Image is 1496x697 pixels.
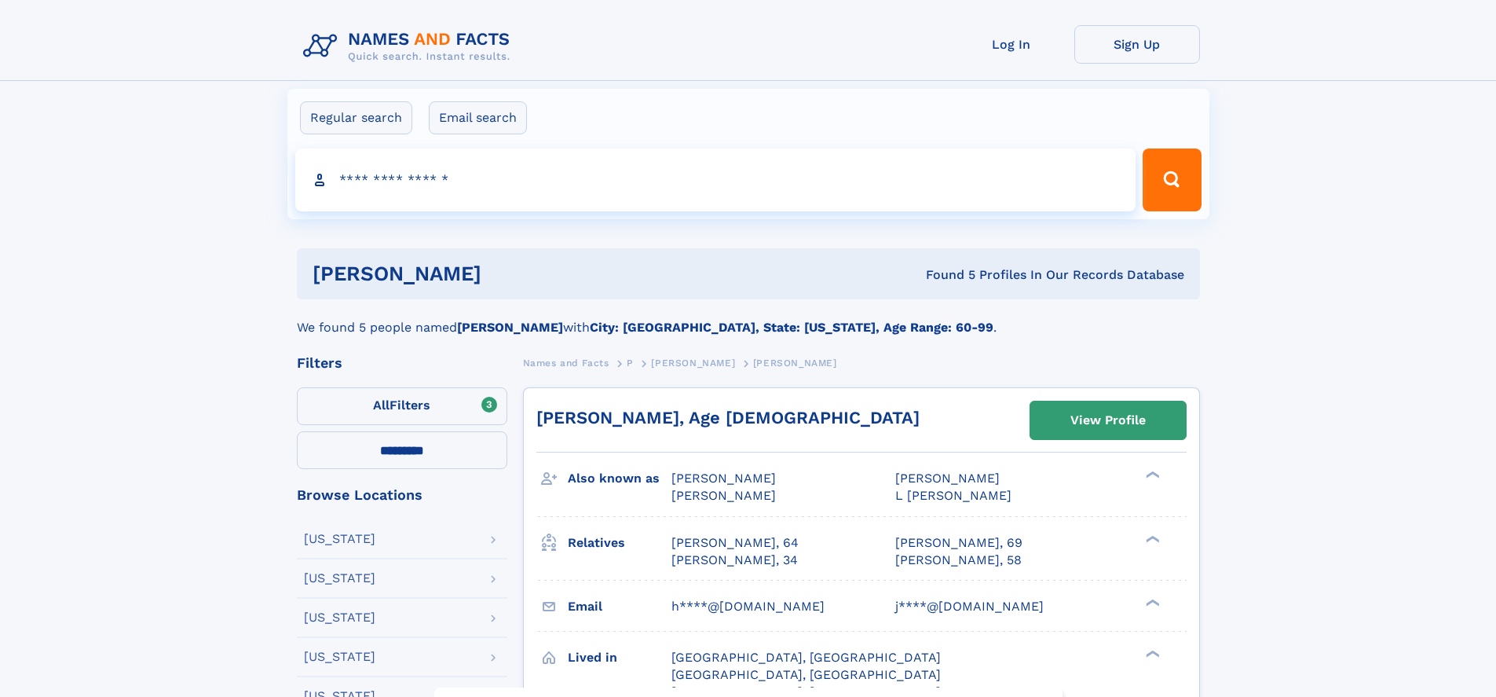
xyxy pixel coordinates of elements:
[895,534,1022,552] a: [PERSON_NAME], 69
[536,408,920,427] a: [PERSON_NAME], Age [DEMOGRAPHIC_DATA]
[304,572,375,585] div: [US_STATE]
[651,358,735,369] span: [PERSON_NAME]
[300,101,412,134] label: Regular search
[1030,402,1186,439] a: View Profile
[373,398,390,413] span: All
[949,25,1074,64] a: Log In
[304,533,375,545] div: [US_STATE]
[895,488,1011,503] span: L [PERSON_NAME]
[671,650,941,665] span: [GEOGRAPHIC_DATA], [GEOGRAPHIC_DATA]
[568,644,671,671] h3: Lived in
[1142,470,1161,480] div: ❯
[297,25,523,68] img: Logo Names and Facts
[627,358,634,369] span: P
[295,149,1136,211] input: search input
[671,488,776,503] span: [PERSON_NAME]
[1142,648,1161,658] div: ❯
[671,471,776,486] span: [PERSON_NAME]
[1074,25,1200,64] a: Sign Up
[895,471,1000,486] span: [PERSON_NAME]
[313,264,704,284] h1: [PERSON_NAME]
[704,266,1184,284] div: Found 5 Profiles In Our Records Database
[297,488,507,502] div: Browse Locations
[671,552,798,569] a: [PERSON_NAME], 34
[1142,534,1161,544] div: ❯
[523,353,609,372] a: Names and Facts
[671,667,941,682] span: [GEOGRAPHIC_DATA], [GEOGRAPHIC_DATA]
[568,593,671,620] h3: Email
[297,356,507,370] div: Filters
[568,530,671,556] h3: Relatives
[304,651,375,663] div: [US_STATE]
[429,101,527,134] label: Email search
[1070,402,1146,438] div: View Profile
[590,320,993,335] b: City: [GEOGRAPHIC_DATA], State: [US_STATE], Age Range: 60-99
[753,358,837,369] span: [PERSON_NAME]
[297,387,507,425] label: Filters
[457,320,563,335] b: [PERSON_NAME]
[627,353,634,372] a: P
[671,534,799,552] a: [PERSON_NAME], 64
[651,353,735,372] a: [PERSON_NAME]
[568,465,671,492] h3: Also known as
[304,611,375,624] div: [US_STATE]
[1142,597,1161,607] div: ❯
[895,552,1022,569] a: [PERSON_NAME], 58
[297,299,1200,337] div: We found 5 people named with .
[1143,149,1201,211] button: Search Button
